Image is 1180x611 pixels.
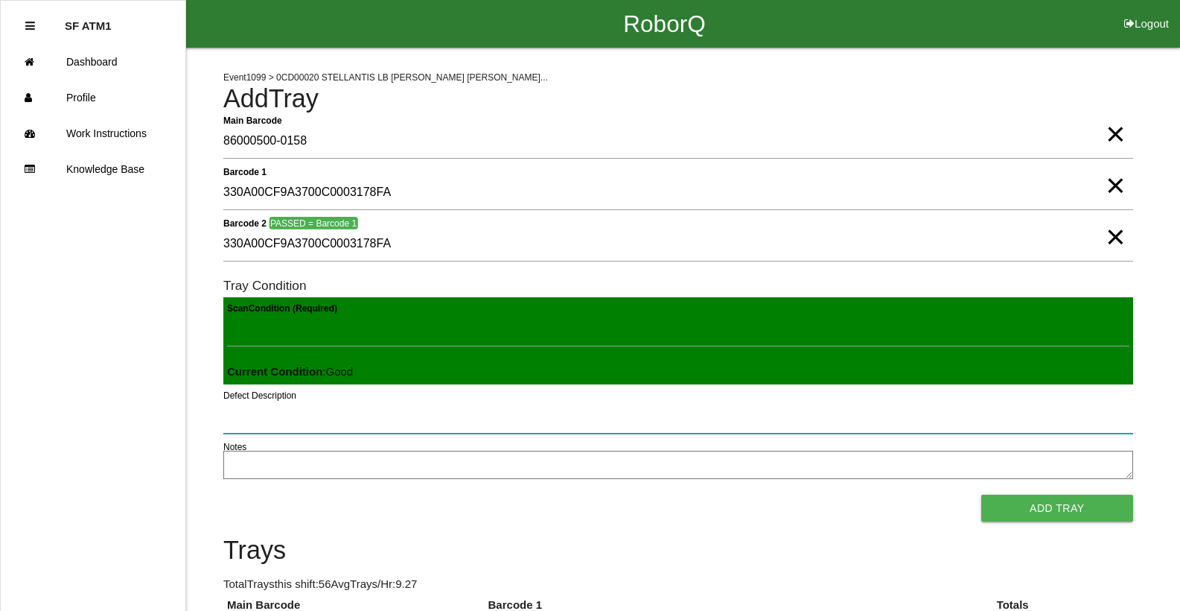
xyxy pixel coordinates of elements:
div: Close [25,8,35,44]
a: Dashboard [1,44,185,80]
a: Work Instructions [1,115,185,151]
span: Clear Input [1106,156,1125,186]
p: SF ATM1 [65,8,112,32]
span: Event 1099 > 0CD00020 STELLANTIS LB [PERSON_NAME] [PERSON_NAME]... [223,72,548,83]
a: Knowledge Base [1,151,185,187]
button: Add Tray [981,495,1133,522]
b: Current Condition [227,365,322,378]
span: Clear Input [1106,207,1125,237]
b: Barcode 2 [223,218,267,228]
b: Main Barcode [223,115,282,125]
b: Scan Condition (Required) [227,303,337,314]
label: Notes [223,440,246,454]
input: Required [223,124,1133,159]
h4: Trays [223,536,1133,565]
span: : Good [227,365,353,378]
p: Total Trays this shift: 56 Avg Trays /Hr: 9.27 [223,576,1133,593]
h6: Tray Condition [223,279,1133,293]
span: Clear Input [1106,104,1125,134]
b: Barcode 1 [223,166,267,177]
span: PASSED = Barcode 1 [269,217,357,229]
h4: Add Tray [223,85,1133,113]
label: Defect Description [223,389,296,402]
a: Profile [1,80,185,115]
